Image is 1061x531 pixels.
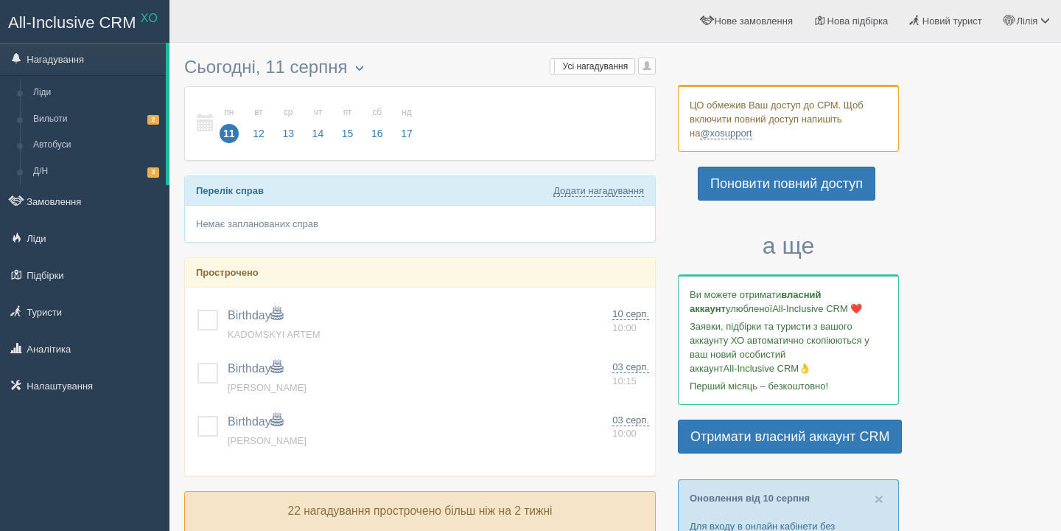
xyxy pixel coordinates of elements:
[141,12,158,24] sup: XO
[612,375,637,386] span: 10:15
[245,98,273,149] a: вт 12
[249,106,268,119] small: вт
[690,289,822,314] b: власний аккаунт
[304,98,332,149] a: чт 14
[1,1,169,41] a: All-Inclusive CRM XO
[363,98,391,149] a: сб 16
[612,361,649,373] span: 03 серп.
[612,361,649,388] a: 03 серп. 10:15
[827,15,889,27] span: Нова підбірка
[196,185,264,196] b: Перелік справ
[772,303,862,314] span: All-Inclusive CRM ❤️
[563,61,628,72] span: Усі нагадування
[612,322,637,333] span: 10:00
[690,493,810,504] a: Оновлення від 10 серпня
[875,490,883,507] span: ×
[185,206,655,242] div: Немає запланованих справ
[147,167,159,177] span: 3
[338,124,357,143] span: 15
[368,124,387,143] span: 16
[678,420,902,454] a: Отримати власний аккаунт CRM
[27,159,166,185] a: Д/Н3
[690,319,887,375] p: Заявки, підбірки та туристи з вашого аккаунту ХО автоматично скопіюються у ваш новий особистий ак...
[8,13,136,32] span: All-Inclusive CRM
[612,308,649,335] a: 10 серп. 10:00
[678,85,899,152] div: ЦО обмежив Ваш доступ до СРМ. Щоб включити повний доступ напишіть на
[249,124,268,143] span: 12
[279,124,298,143] span: 13
[279,106,298,119] small: ср
[228,362,283,375] a: Birthday
[334,98,362,149] a: пт 15
[612,308,649,320] span: 10 серп.
[309,124,328,143] span: 14
[612,414,649,441] a: 03 серп. 10:00
[922,15,982,27] span: Новий турист
[397,106,416,119] small: нд
[228,329,320,340] a: KADOMSKYI ARTEM
[698,167,875,201] a: Поновити повний доступ
[368,106,387,119] small: сб
[27,132,166,159] a: Автобуси
[228,382,307,393] a: [PERSON_NAME]
[1016,15,1037,27] span: Лілія
[196,267,259,278] b: Прострочено
[228,415,283,428] a: Birthday
[220,124,239,143] span: 11
[215,98,243,149] a: пн 11
[690,379,887,393] p: Перший місяць – безкоштовно!
[196,503,644,520] p: 22 нагадування прострочено більш ніж на 2 тижні
[612,428,637,439] span: 10:00
[220,106,239,119] small: пн
[393,98,417,149] a: нд 17
[309,106,328,119] small: чт
[553,185,644,197] a: Додати нагадування
[612,414,649,426] span: 03 серп.
[690,288,887,316] p: Ви можете отримати улюбленої
[724,363,811,374] span: All-Inclusive CRM👌
[147,115,159,125] span: 2
[228,309,283,322] a: Birthday
[338,106,357,119] small: пт
[228,435,307,446] a: [PERSON_NAME]
[274,98,302,149] a: ср 13
[700,128,752,139] a: @xosupport
[27,106,166,133] a: Вильоти2
[715,15,793,27] span: Нове замовлення
[875,491,883,507] button: Close
[184,58,656,79] h3: Сьогодні, 11 серпня
[678,233,899,259] h3: а ще
[27,80,166,106] a: Ліди
[397,124,416,143] span: 17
